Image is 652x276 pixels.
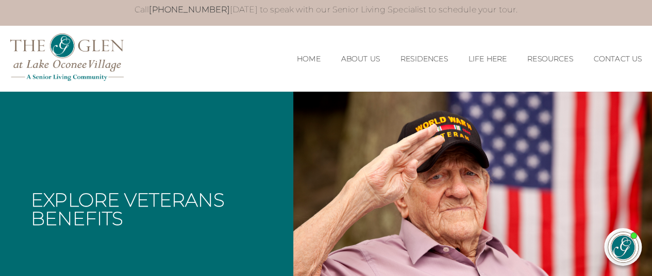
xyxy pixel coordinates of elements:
a: Home [297,55,321,63]
a: Residences [400,55,448,63]
img: avatar [608,232,638,262]
h2: Explore Veterans Benefits [31,191,283,228]
a: About Us [341,55,380,63]
img: The Glen Lake Oconee Home [10,33,124,81]
a: Resources [527,55,573,63]
a: Life Here [468,55,506,63]
a: Contact Us [593,55,642,63]
p: Call [DATE] to speak with our Senior Living Specialist to schedule your tour. [43,5,609,15]
a: [PHONE_NUMBER] [149,5,229,14]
